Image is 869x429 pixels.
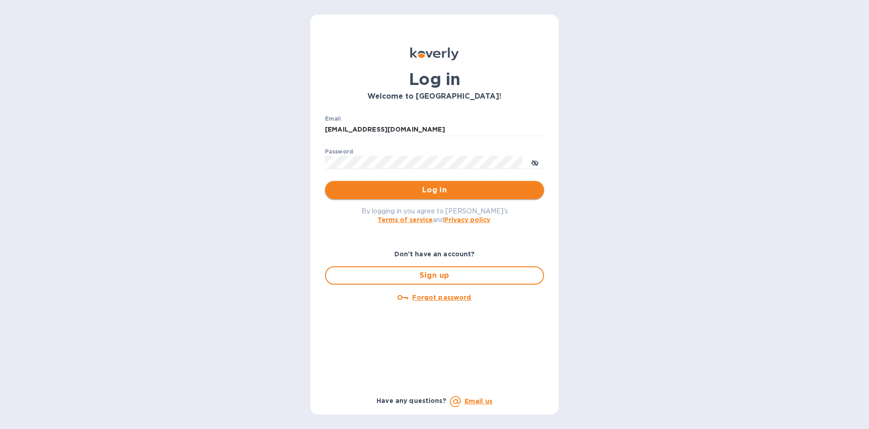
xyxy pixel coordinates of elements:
[325,69,544,89] h1: Log in
[325,181,544,199] button: Log in
[394,250,475,258] b: Don't have an account?
[361,207,508,223] span: By logging in you agree to [PERSON_NAME]'s and .
[412,294,471,301] u: Forgot password
[377,216,433,223] a: Terms of service
[526,153,544,171] button: toggle password visibility
[465,397,492,405] a: Email us
[333,270,536,281] span: Sign up
[332,185,537,196] span: Log in
[444,216,490,223] a: Privacy policy
[377,397,446,404] b: Have any questions?
[325,266,544,285] button: Sign up
[410,48,459,60] img: Koverly
[325,123,544,137] input: Enter email address
[325,149,353,154] label: Password
[325,116,341,122] label: Email
[325,92,544,101] h3: Welcome to [GEOGRAPHIC_DATA]!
